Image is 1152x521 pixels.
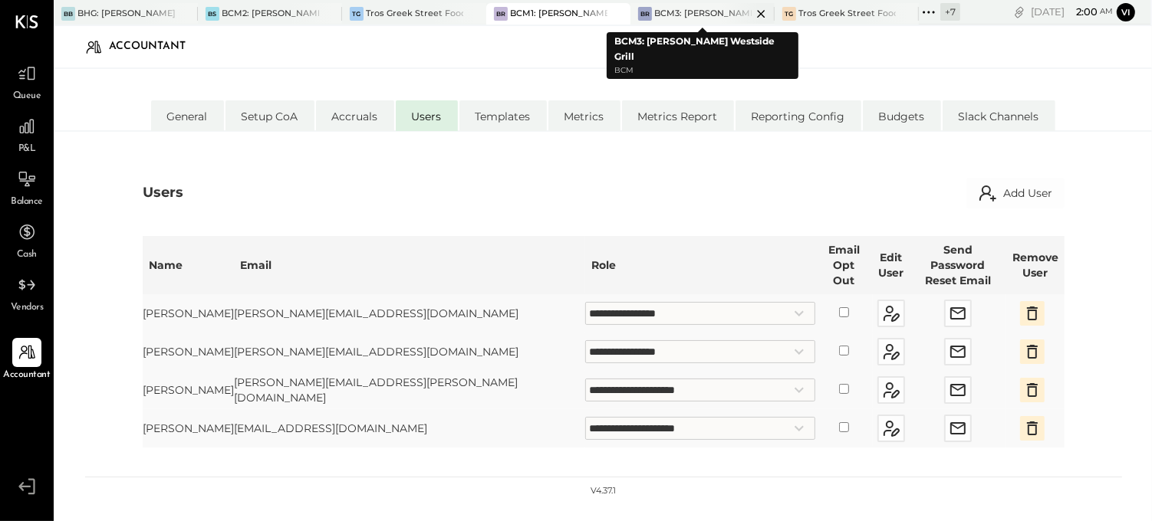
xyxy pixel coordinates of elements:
td: [PERSON_NAME] [143,333,234,371]
li: Reporting Config [736,100,861,131]
button: Vi [1117,3,1135,21]
li: Budgets [863,100,941,131]
li: General [151,100,224,131]
a: P&L [1,112,53,156]
th: Remove User [1006,236,1065,294]
a: Queue [1,59,53,103]
div: BCM3: [PERSON_NAME] Westside Grill [654,8,752,20]
span: Accountant [4,369,51,382]
th: Email Opt Out [815,236,872,294]
span: Balance [11,195,43,209]
li: Metrics Report [622,100,734,131]
div: v 4.37.1 [591,485,616,497]
td: [PERSON_NAME] [143,371,234,409]
a: Balance [1,165,53,209]
td: [EMAIL_ADDRESS][DOMAIN_NAME] [234,409,585,447]
div: TG [350,7,364,21]
li: Accruals [316,100,394,131]
div: BHG: [PERSON_NAME] Hospitality Group, LLC [77,8,175,20]
div: BR [494,7,508,21]
div: BB [61,7,75,21]
a: Cash [1,218,53,262]
td: [PERSON_NAME][EMAIL_ADDRESS][PERSON_NAME][DOMAIN_NAME] [234,371,585,409]
div: + 7 [940,3,960,21]
span: 2 : 00 [1067,5,1098,19]
a: Accountant [1,338,53,382]
a: Vendors [1,270,53,315]
div: Users [143,183,183,203]
td: [PERSON_NAME] [143,409,234,447]
th: Edit User [873,236,910,294]
li: Users [396,100,458,131]
span: Queue [13,90,41,103]
div: [DATE] [1031,5,1113,19]
td: [PERSON_NAME] [143,294,234,333]
div: BR [638,7,652,21]
span: Cash [17,248,37,262]
th: Role [585,236,815,294]
li: Metrics [548,100,620,131]
td: [PERSON_NAME][EMAIL_ADDRESS][DOMAIN_NAME] [234,333,585,371]
span: am [1100,6,1113,17]
span: P&L [18,143,36,156]
div: Tros Greek Street Food - [GEOGRAPHIC_DATA] [366,8,463,20]
th: Send Password Reset Email [910,236,1006,294]
div: TG [782,7,796,21]
li: Templates [459,100,547,131]
span: Vendors [11,301,44,315]
td: [PERSON_NAME][EMAIL_ADDRESS][DOMAIN_NAME] [234,294,585,333]
div: copy link [1012,4,1027,20]
li: Slack Channels [943,100,1055,131]
div: BCM1: [PERSON_NAME] Kitchen Bar Market [510,8,607,20]
li: Setup CoA [225,100,314,131]
p: BCM [614,64,791,77]
b: BCM3: [PERSON_NAME] Westside Grill [614,35,775,62]
div: Tros Greek Street Food - [GEOGRAPHIC_DATA] [798,8,896,20]
div: Accountant [109,34,201,59]
div: BS [206,7,219,21]
div: BCM2: [PERSON_NAME] American Cooking [222,8,319,20]
th: Name [143,236,234,294]
button: Add User [966,178,1065,208]
th: Email [234,236,585,294]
